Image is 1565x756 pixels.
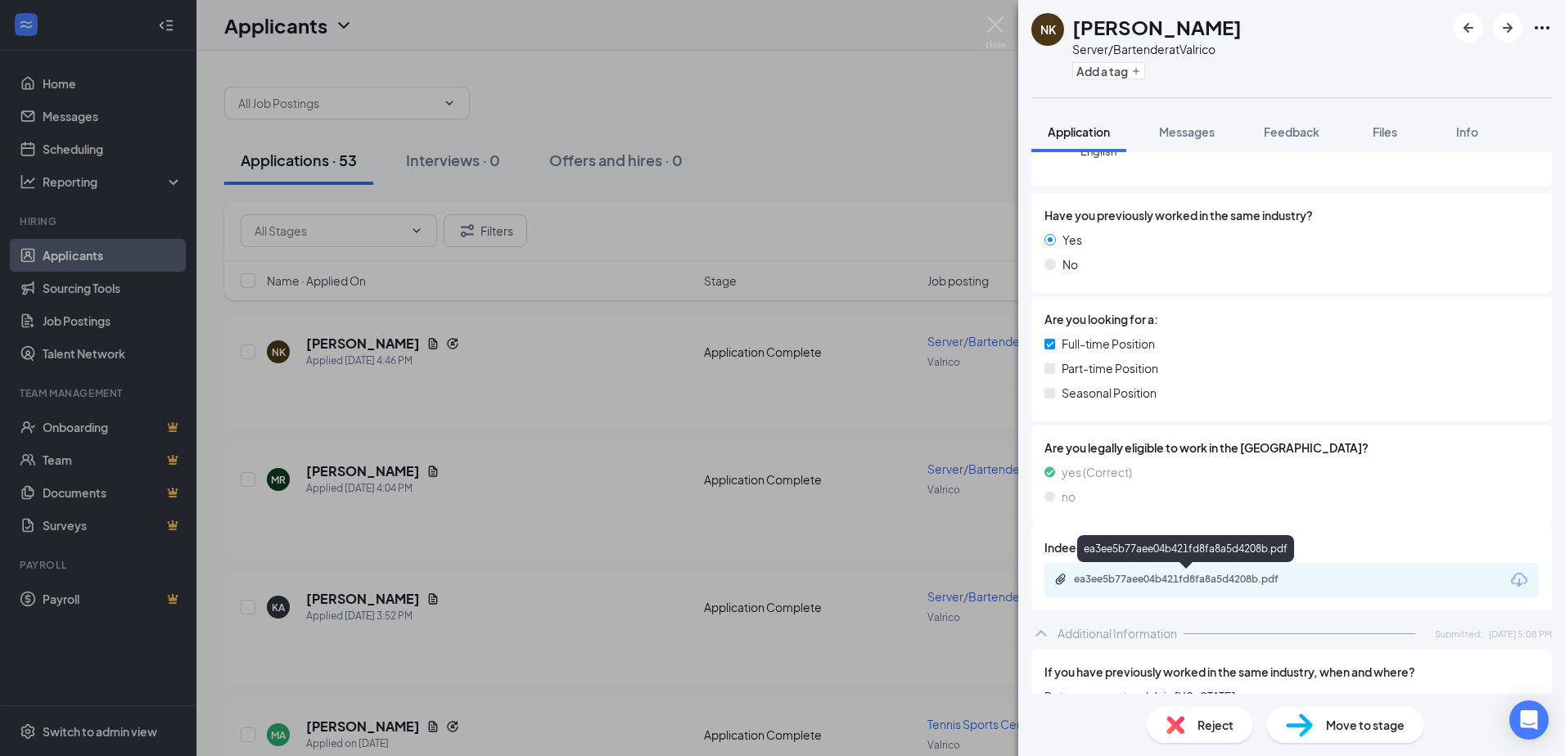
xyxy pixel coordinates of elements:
[1062,488,1076,506] span: no
[1054,573,1319,588] a: Paperclipea3ee5b77aee04b421fd8fa8a5d4208b.pdf
[1062,463,1132,481] span: yes (Correct)
[1044,310,1158,328] span: Are you looking for a:
[1040,21,1056,38] div: NK
[1074,573,1303,586] div: ea3ee5b77aee04b421fd8fa8a5d4208b.pdf
[1493,13,1522,43] button: ArrowRight
[1072,13,1242,41] h1: [PERSON_NAME]
[1454,13,1483,43] button: ArrowLeftNew
[1062,255,1078,273] span: No
[1048,124,1110,139] span: Application
[1326,716,1405,734] span: Move to stage
[1044,206,1313,224] span: Have you previously worked in the same industry?
[1532,18,1552,38] svg: Ellipses
[1062,335,1155,353] span: Full-time Position
[1072,62,1145,79] button: PlusAdd a tag
[1197,716,1234,734] span: Reject
[1435,627,1482,641] span: Submitted:
[1031,623,1051,643] svg: ChevronUp
[1498,18,1518,38] svg: ArrowRight
[1072,41,1242,57] div: Server/Bartender at Valrico
[1509,700,1549,740] div: Open Intercom Messenger
[1054,573,1067,586] svg: Paperclip
[1456,124,1478,139] span: Info
[1062,384,1157,402] span: Seasonal Position
[1489,627,1552,641] span: [DATE] 5:08 PM
[1044,439,1539,457] span: Are you legally eligible to work in the [GEOGRAPHIC_DATA]?
[1058,625,1177,641] div: Additional Information
[1044,663,1415,681] span: If you have previously worked in the same industry, when and where?
[1062,231,1082,249] span: Yes
[1159,124,1215,139] span: Messages
[1062,359,1158,377] span: Part-time Position
[1509,570,1529,590] svg: Download
[1131,66,1141,76] svg: Plus
[1077,535,1294,562] div: ea3ee5b77aee04b421fd8fa8a5d4208b.pdf
[1373,124,1397,139] span: Files
[1459,18,1478,38] svg: ArrowLeftNew
[1264,124,1319,139] span: Feedback
[1044,538,1130,556] span: Indeed Resume
[1080,143,1182,160] span: English
[1044,687,1539,705] span: Potomac country club in [US_STATE]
